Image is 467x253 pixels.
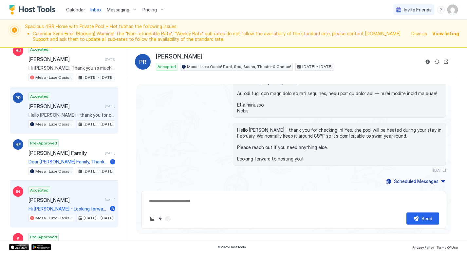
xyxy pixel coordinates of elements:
span: 3 [111,206,114,211]
span: PR [139,58,146,66]
span: Mesa · Luxe Oasis! Pool, Spa, Sauna, Theater & Games! [35,121,72,127]
span: Privacy Policy [412,245,434,249]
span: [DATE] - [DATE] [84,168,114,174]
span: Mesa · Luxe Oasis! Pool, Spa, Sauna, Theater & Games! [35,215,72,221]
span: Mesa · Luxe Oasis! Pool, Spa, Sauna, Theater & Games! [187,64,291,70]
span: [DATE] [105,151,115,155]
span: Hi [PERSON_NAME] - Looking forward to hosting you soon! I wanted to let you know the night after ... [28,206,107,212]
button: Open reservation [442,58,450,66]
span: HJ [15,48,21,54]
span: Mesa · Luxe Oasis! Pool, Spa, Sauna, Theater & Games! [35,168,72,174]
span: Messaging [107,7,129,13]
a: Privacy Policy [412,244,434,250]
span: Hello [PERSON_NAME] - thank you for checking in! Yes, the pool will be heated during your stay in... [28,112,115,118]
a: Host Tools Logo [9,5,58,15]
span: © 2025 Host Tools [217,245,246,249]
span: [PERSON_NAME] [28,56,102,62]
a: App Store [9,244,29,250]
button: Sync reservation [433,58,441,66]
div: Send [421,215,432,222]
span: [PERSON_NAME] [28,103,102,110]
span: Accepted [158,64,176,70]
button: Scheduled Messages [385,177,446,186]
span: Dear [PERSON_NAME] Family, Thanks for your inquiry about my vacation rental. The property is avai... [28,159,107,165]
span: [DATE] - [DATE] [84,121,114,127]
div: Dismiss [411,30,427,37]
a: Calendar [66,6,85,13]
span: Accepted [30,46,48,52]
span: Pre-Approved [30,234,57,240]
span: Pricing [142,7,157,13]
button: Quick reply [156,215,164,223]
li: Calendar Sync Error: (Booking) Warning! The "Non-refundable Rate", "Weekly Rate" sub-rates do not... [33,31,407,42]
span: PR [15,95,21,101]
span: [DATE] - [DATE] [84,215,114,221]
a: Inbox [90,6,102,13]
span: HF [15,142,21,147]
span: Inbox [90,7,102,12]
a: Terms Of Use [437,244,458,250]
span: [DATE] - [DATE] [302,64,332,70]
span: IN [16,189,20,194]
span: [PERSON_NAME] [28,197,102,203]
span: Accepted [30,93,48,99]
span: Terms Of Use [437,245,458,249]
div: View listing [432,30,459,37]
span: [DATE] - [DATE] [84,75,114,80]
span: Pre-Approved [30,140,57,146]
span: Spacious 4BR Home with Private Pool + Hot tub has the following issues: [25,24,407,43]
div: menu [437,6,445,14]
span: [DATE] [105,198,115,202]
a: Google Play Store [31,244,51,250]
span: [DATE] [105,57,115,61]
span: [DATE] [105,104,115,108]
span: Hi [PERSON_NAME], Thank you so much for booking with us! We are looking forward to welcoming you ... [28,65,115,71]
span: Calendar [66,7,85,12]
button: Upload image [148,215,156,223]
span: [DATE] [433,168,446,173]
span: Accepted [30,187,48,193]
span: 1 [112,159,114,164]
span: [PERSON_NAME] [156,53,202,60]
span: [PERSON_NAME] Family [28,150,102,156]
span: Invite Friends [404,7,432,13]
button: Reservation information [424,58,432,66]
span: Hello [PERSON_NAME] - thank you for checking in! Yes, the pool will be heated during your stay in... [237,127,442,161]
div: Scheduled Messages [394,178,439,185]
span: K [17,235,19,241]
div: User profile [447,5,458,15]
button: Send [406,212,439,225]
span: Mesa · Luxe Oasis! Pool, Spa, Sauna, Theater & Games! [35,75,72,80]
